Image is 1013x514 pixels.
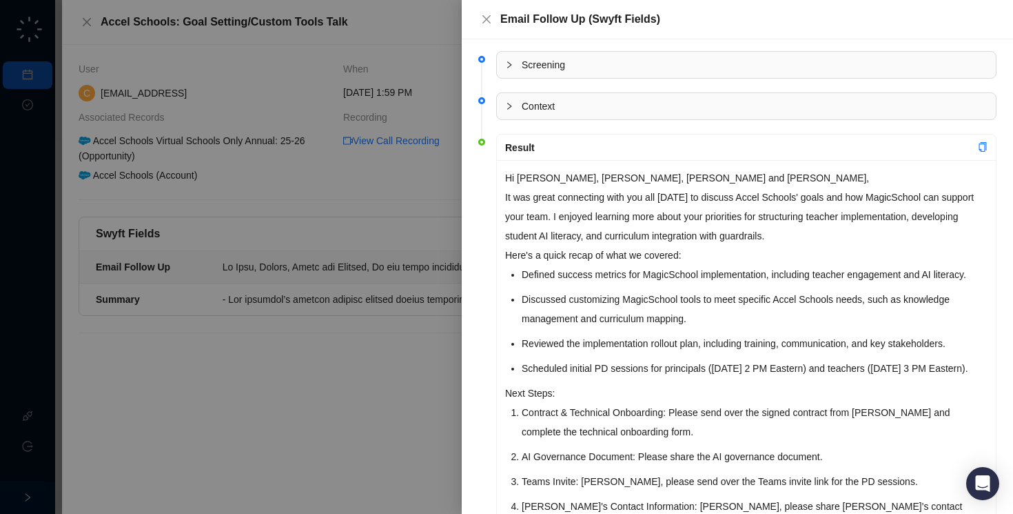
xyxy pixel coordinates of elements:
[522,334,988,353] li: Reviewed the implementation rollout plan, including training, communication, and key stakeholders.
[505,140,978,155] div: Result
[497,93,996,119] div: Context
[505,61,513,69] span: collapsed
[522,99,988,114] span: Context
[522,290,988,328] li: Discussed customizing MagicSchool tools to meet specific Accel Schools needs, such as knowledge m...
[522,447,988,466] li: AI Governance Document: Please share the AI governance document.
[500,11,996,28] div: Email Follow Up (Swyft Fields)
[505,102,513,110] span: collapsed
[522,265,988,284] li: Defined success metrics for MagicSchool implementation, including teacher engagement and AI liter...
[522,403,988,442] li: Contract & Technical Onboarding: Please send over the signed contract from [PERSON_NAME] and comp...
[505,168,988,188] p: Hi [PERSON_NAME], [PERSON_NAME], [PERSON_NAME] and [PERSON_NAME],
[481,14,492,25] span: close
[966,467,999,500] div: Open Intercom Messenger
[505,384,988,403] p: Next Steps:
[505,246,988,265] p: Here's a quick recap of what we covered:
[505,188,988,246] p: It was great connecting with you all [DATE] to discuss Accel Schools' goals and how MagicSchool c...
[522,57,988,72] span: Screening
[478,11,495,28] button: Close
[522,472,988,491] li: Teams Invite: [PERSON_NAME], please send over the Teams invite link for the PD sessions.
[497,52,996,78] div: Screening
[978,142,988,152] span: copy
[522,359,988,378] li: Scheduled initial PD sessions for principals ([DATE] 2 PM Eastern) and teachers ([DATE] 3 PM East...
